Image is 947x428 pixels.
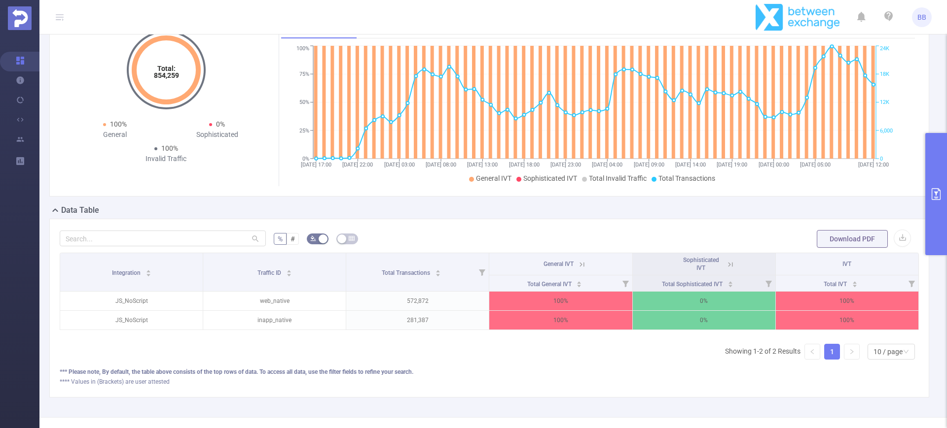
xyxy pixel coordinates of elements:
i: icon: caret-down [286,272,291,275]
p: web_native [203,292,346,310]
p: 0% [633,311,775,329]
img: Protected Media [8,6,32,30]
i: icon: caret-down [146,272,151,275]
i: icon: table [349,235,355,241]
span: IVT [842,261,851,267]
span: Total IVT [824,281,848,288]
tspan: 0 [880,156,883,162]
i: icon: left [809,349,815,355]
span: BB [917,7,926,27]
tspan: [DATE] 04:00 [592,162,622,168]
tspan: [DATE] 08:00 [425,162,456,168]
div: Sophisticated [166,130,269,140]
div: Sort [435,268,441,274]
tspan: 24K [880,46,889,52]
div: General [64,130,166,140]
tspan: 18K [880,71,889,77]
tspan: [DATE] 13:00 [467,162,498,168]
i: icon: caret-up [852,280,858,283]
tspan: Total: [157,65,175,72]
tspan: 75% [299,71,309,77]
span: Total Transactions [382,269,432,276]
span: Traffic ID [257,269,283,276]
div: 10 / page [874,344,903,359]
span: Sophisticated IVT [523,174,577,182]
span: Total General IVT [527,281,573,288]
span: Sophisticated IVT [683,257,719,271]
span: Total Sophisticated IVT [662,281,724,288]
i: icon: caret-up [728,280,733,283]
p: 100% [489,292,632,310]
a: 1 [825,344,839,359]
div: *** Please note, By default, the table above consists of the top rows of data. To access all data... [60,367,919,376]
i: icon: caret-up [577,280,582,283]
p: JS_NoScript [60,292,203,310]
i: Filter menu [762,275,775,291]
tspan: [DATE] 03:00 [384,162,414,168]
h2: Data Table [61,204,99,216]
tspan: [DATE] 00:00 [758,162,789,168]
tspan: [DATE] 17:00 [301,162,331,168]
tspan: [DATE] 12:00 [858,162,889,168]
span: % [278,235,283,243]
i: icon: caret-down [436,272,441,275]
i: Filter menu [475,253,489,291]
tspan: 25% [299,128,309,134]
span: # [291,235,295,243]
span: Total Transactions [658,174,715,182]
p: 572,872 [346,292,489,310]
li: Previous Page [804,344,820,360]
tspan: [DATE] 22:00 [342,162,373,168]
tspan: [DATE] 23:00 [550,162,581,168]
div: Sort [286,268,292,274]
p: JS_NoScript [60,311,203,329]
tspan: 12K [880,99,889,106]
span: 0% [216,120,225,128]
i: icon: caret-down [577,283,582,286]
p: 100% [489,311,632,329]
tspan: [DATE] 05:00 [800,162,830,168]
tspan: 6,000 [880,128,893,134]
p: inapp_native [203,311,346,329]
input: Search... [60,230,266,246]
tspan: 50% [299,99,309,106]
div: Sort [576,280,582,286]
div: Sort [852,280,858,286]
span: Integration [112,269,142,276]
i: icon: caret-up [146,268,151,271]
div: Sort [146,268,151,274]
li: Next Page [844,344,860,360]
tspan: 854,259 [153,71,179,79]
li: 1 [824,344,840,360]
button: Download PDF [817,230,888,248]
span: General IVT [544,261,574,267]
p: 281,387 [346,311,489,329]
i: Filter menu [619,275,632,291]
span: 100% [110,120,127,128]
span: General IVT [476,174,511,182]
i: icon: down [903,349,909,356]
i: icon: right [849,349,855,355]
div: **** Values in (Brackets) are user attested [60,377,919,386]
div: Sort [728,280,733,286]
i: icon: caret-up [436,268,441,271]
span: Total Invalid Traffic [589,174,647,182]
i: icon: caret-down [852,283,858,286]
div: Invalid Traffic [115,154,218,164]
p: 100% [776,292,918,310]
p: 100% [776,311,918,329]
li: Showing 1-2 of 2 Results [725,344,801,360]
tspan: [DATE] 19:00 [717,162,747,168]
span: 100% [161,144,178,152]
tspan: [DATE] 09:00 [633,162,664,168]
tspan: 0% [302,156,309,162]
i: Filter menu [905,275,918,291]
i: icon: caret-up [286,268,291,271]
tspan: [DATE] 18:00 [509,162,539,168]
i: icon: caret-down [728,283,733,286]
tspan: 100% [296,46,309,52]
i: icon: bg-colors [310,235,316,241]
p: 0% [633,292,775,310]
tspan: [DATE] 14:00 [675,162,705,168]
